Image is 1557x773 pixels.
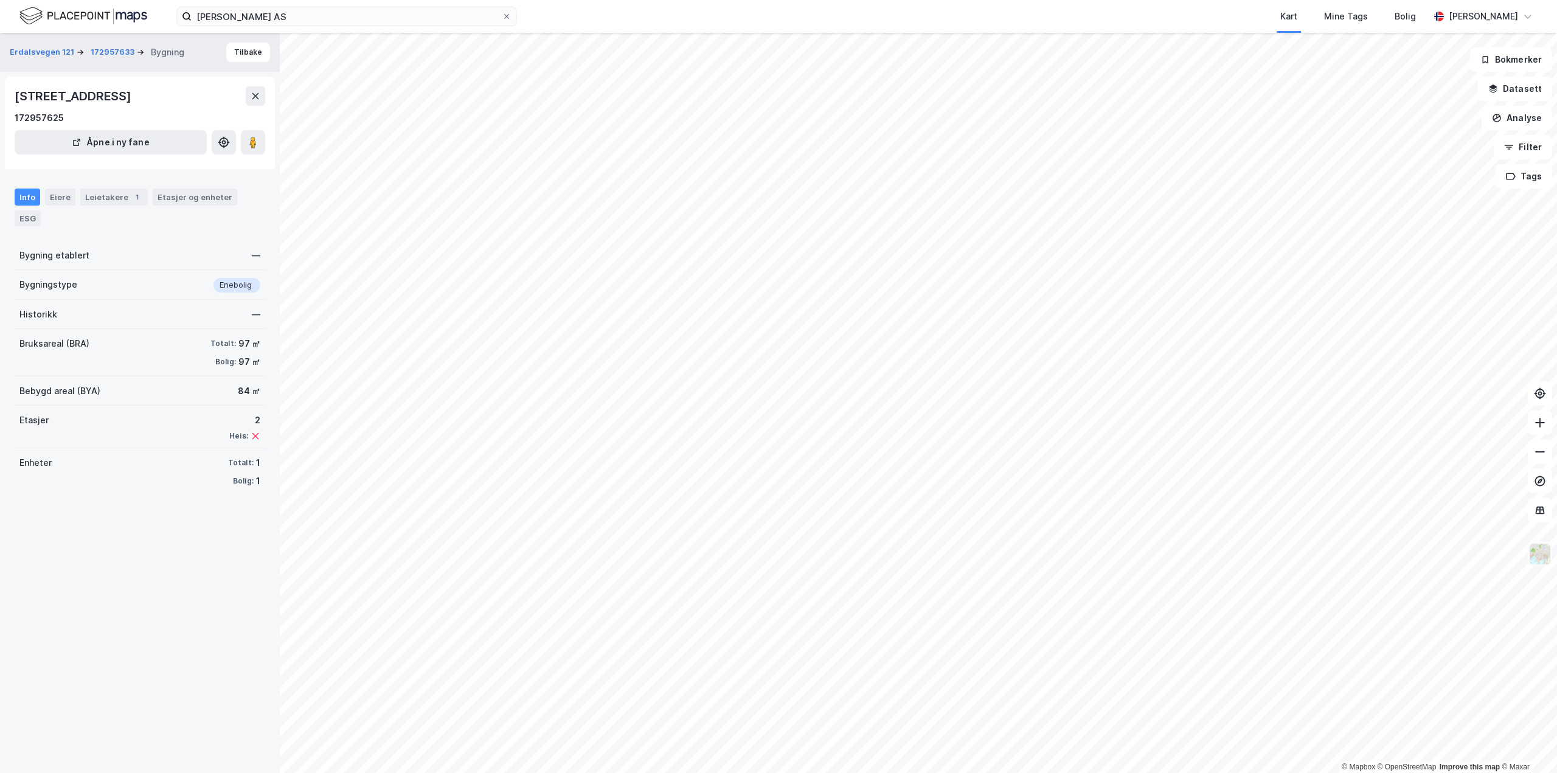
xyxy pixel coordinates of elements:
div: 1 [256,474,260,488]
div: ESG [15,210,41,226]
div: 2 [229,413,260,428]
img: Z [1528,542,1552,566]
iframe: Chat Widget [1496,715,1557,773]
div: — [252,307,260,322]
div: 1 [131,191,143,203]
div: Kontrollprogram for chat [1496,715,1557,773]
div: Eiere [45,189,75,206]
button: Tilbake [226,43,270,62]
div: Bruksareal (BRA) [19,336,89,351]
div: Bolig [1395,9,1416,24]
div: Info [15,189,40,206]
a: Improve this map [1440,763,1500,771]
div: Kart [1280,9,1297,24]
img: logo.f888ab2527a4732fd821a326f86c7f29.svg [19,5,147,27]
div: — [252,248,260,263]
div: Etasjer og enheter [158,192,232,203]
div: 97 ㎡ [238,336,260,351]
button: Filter [1494,135,1552,159]
div: Bygning [151,45,184,60]
button: Bokmerker [1470,47,1552,72]
div: Totalt: [210,339,236,348]
button: Åpne i ny fane [15,130,207,154]
button: 172957633 [91,46,137,58]
a: OpenStreetMap [1378,763,1437,771]
div: 1 [256,456,260,470]
div: Historikk [19,307,57,322]
div: Etasjer [19,413,49,428]
button: Erdalsvegen 121 [10,46,77,58]
div: 97 ㎡ [238,355,260,369]
div: Enheter [19,456,52,470]
button: Datasett [1478,77,1552,101]
a: Mapbox [1342,763,1375,771]
div: Bebygd areal (BYA) [19,384,100,398]
div: Leietakere [80,189,148,206]
div: Totalt: [228,458,254,468]
div: Heis: [229,431,248,441]
div: Bygningstype [19,277,77,292]
input: Søk på adresse, matrikkel, gårdeiere, leietakere eller personer [192,7,502,26]
div: 84 ㎡ [238,384,260,398]
button: Tags [1496,164,1552,189]
div: [PERSON_NAME] [1449,9,1518,24]
div: Bolig: [215,357,236,367]
div: 172957625 [15,111,64,125]
div: Bolig: [233,476,254,486]
div: Mine Tags [1324,9,1368,24]
button: Analyse [1482,106,1552,130]
div: [STREET_ADDRESS] [15,86,134,106]
div: Bygning etablert [19,248,89,263]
